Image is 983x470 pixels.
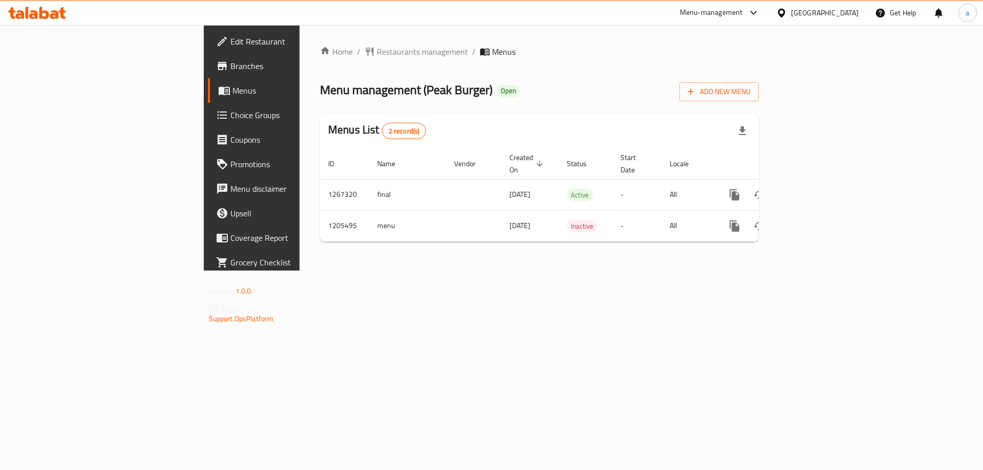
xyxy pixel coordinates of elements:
span: Open [497,86,520,95]
button: Change Status [747,183,772,207]
td: menu [369,210,446,241]
a: Choice Groups [208,103,368,127]
a: Menus [208,78,368,103]
span: Inactive [567,220,597,232]
a: Menu disclaimer [208,176,368,201]
h2: Menus List [328,122,426,139]
span: Get support on: [209,302,256,315]
table: enhanced table [320,148,829,242]
div: Menu-management [680,7,743,19]
td: - [612,210,661,241]
span: Promotions [230,158,360,170]
a: Branches [208,54,368,78]
button: more [722,214,747,238]
span: [DATE] [509,188,530,201]
span: Grocery Checklist [230,256,360,268]
span: Edit Restaurant [230,35,360,48]
a: Edit Restaurant [208,29,368,54]
span: 2 record(s) [382,126,426,136]
span: Name [377,158,409,170]
span: 1.0.0 [236,284,251,298]
span: Restaurants management [377,46,468,58]
a: Upsell [208,201,368,226]
span: Choice Groups [230,109,360,121]
span: Menu management ( Peak Burger ) [320,78,493,101]
a: Grocery Checklist [208,250,368,275]
button: more [722,183,747,207]
span: Upsell [230,207,360,219]
span: Active [567,189,593,201]
div: [GEOGRAPHIC_DATA] [791,7,859,18]
a: Restaurants management [365,46,468,58]
span: Branches [230,60,360,72]
td: All [661,179,714,210]
span: Version: [209,284,234,298]
button: Add New Menu [679,82,759,101]
a: Support.OpsPlatform [209,312,274,325]
button: Change Status [747,214,772,238]
a: Promotions [208,152,368,176]
div: Inactive [567,220,597,232]
span: [DATE] [509,219,530,232]
span: Locale [670,158,702,170]
span: Status [567,158,600,170]
li: / [472,46,476,58]
span: Coverage Report [230,232,360,244]
th: Actions [714,148,829,180]
span: Add New Menu [688,85,751,98]
a: Coupons [208,127,368,152]
div: Export file [730,119,755,143]
span: a [966,7,969,18]
td: All [661,210,714,241]
span: Menu disclaimer [230,183,360,195]
span: Created On [509,151,546,176]
span: Menus [492,46,516,58]
span: ID [328,158,348,170]
span: Coupons [230,133,360,146]
td: final [369,179,446,210]
div: Open [497,85,520,97]
span: Vendor [454,158,489,170]
span: Start Date [621,151,649,176]
a: Coverage Report [208,226,368,250]
nav: breadcrumb [320,46,759,58]
td: - [612,179,661,210]
span: Menus [232,84,360,97]
div: Total records count [382,123,426,139]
